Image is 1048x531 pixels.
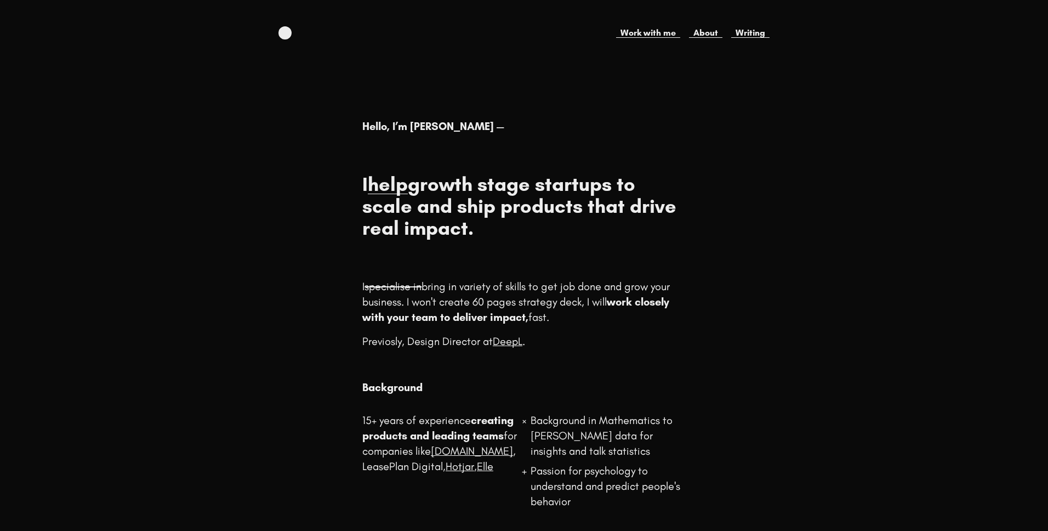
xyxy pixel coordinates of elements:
[446,460,474,473] a: Hotjar
[731,26,770,39] a: Writing
[362,334,685,349] p: Previosly, Design Director at .
[493,335,522,348] a: DeepL
[616,26,680,39] a: Work with me
[368,172,408,196] a: help
[362,173,685,239] h1: I growth stage startups to scale and ship products that drive real impact.
[362,118,685,134] h2: Hello, I’m [PERSON_NAME] —
[477,460,493,473] a: Elle
[362,460,443,473] a: LeasePlan Digital
[362,279,685,325] p: I bring in variety of skills to get job done and grow your business. I won't create 60 pages stra...
[362,380,770,395] h3: Background
[364,280,422,293] s: specialise in
[431,444,513,457] a: [DOMAIN_NAME]
[362,413,517,522] div: 15+ years of experience for companies like , , ,
[531,463,686,509] p: Passion for psychology to understand and predict people's behavior
[531,413,686,459] p: Background in Mathematics to [PERSON_NAME] data for insights and talk statistics
[689,26,722,39] a: About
